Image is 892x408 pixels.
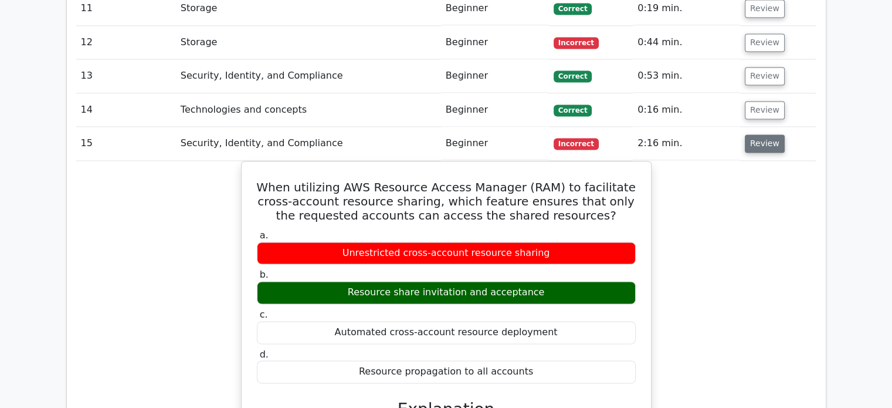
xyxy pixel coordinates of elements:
td: 13 [76,59,176,93]
button: Review [745,67,785,85]
span: b. [260,269,269,280]
span: c. [260,309,268,320]
h5: When utilizing AWS Resource Access Manager (RAM) to facilitate cross-account resource sharing, wh... [256,180,637,222]
td: 0:16 min. [633,93,740,127]
button: Review [745,134,785,153]
div: Resource propagation to all accounts [257,360,636,383]
td: Beginner [441,59,549,93]
td: Technologies and concepts [176,93,441,127]
span: a. [260,230,269,241]
td: Beginner [441,93,549,127]
td: Security, Identity, and Compliance [176,127,441,160]
td: 15 [76,127,176,160]
div: Resource share invitation and acceptance [257,281,636,304]
span: Correct [554,3,592,15]
span: Correct [554,70,592,82]
td: 0:44 min. [633,26,740,59]
td: Storage [176,26,441,59]
button: Review [745,33,785,52]
button: Review [745,101,785,119]
td: 12 [76,26,176,59]
td: Security, Identity, and Compliance [176,59,441,93]
div: Unrestricted cross-account resource sharing [257,242,636,265]
span: Correct [554,104,592,116]
span: Incorrect [554,138,599,150]
span: d. [260,349,269,360]
span: Incorrect [554,37,599,49]
div: Automated cross-account resource deployment [257,321,636,344]
td: 2:16 min. [633,127,740,160]
td: 0:53 min. [633,59,740,93]
td: Beginner [441,26,549,59]
td: Beginner [441,127,549,160]
td: 14 [76,93,176,127]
